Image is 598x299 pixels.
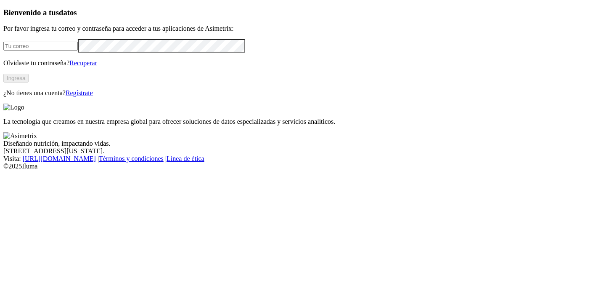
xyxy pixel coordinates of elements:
[66,89,93,96] a: Regístrate
[3,42,78,51] input: Tu correo
[3,132,37,140] img: Asimetrix
[3,163,595,170] div: © 2025 Iluma
[3,118,595,125] p: La tecnología que creamos en nuestra empresa global para ofrecer soluciones de datos especializad...
[3,155,595,163] div: Visita : | |
[3,140,595,147] div: Diseñando nutrición, impactando vidas.
[3,147,595,155] div: [STREET_ADDRESS][US_STATE].
[3,8,595,17] h3: Bienvenido a tus
[69,59,97,67] a: Recuperar
[3,25,595,32] p: Por favor ingresa tu correo y contraseña para acceder a tus aplicaciones de Asimetrix:
[99,155,164,162] a: Términos y condiciones
[3,89,595,97] p: ¿No tienes una cuenta?
[59,8,77,17] span: datos
[167,155,204,162] a: Línea de ética
[3,59,595,67] p: Olvidaste tu contraseña?
[23,155,96,162] a: [URL][DOMAIN_NAME]
[3,104,24,111] img: Logo
[3,74,29,83] button: Ingresa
